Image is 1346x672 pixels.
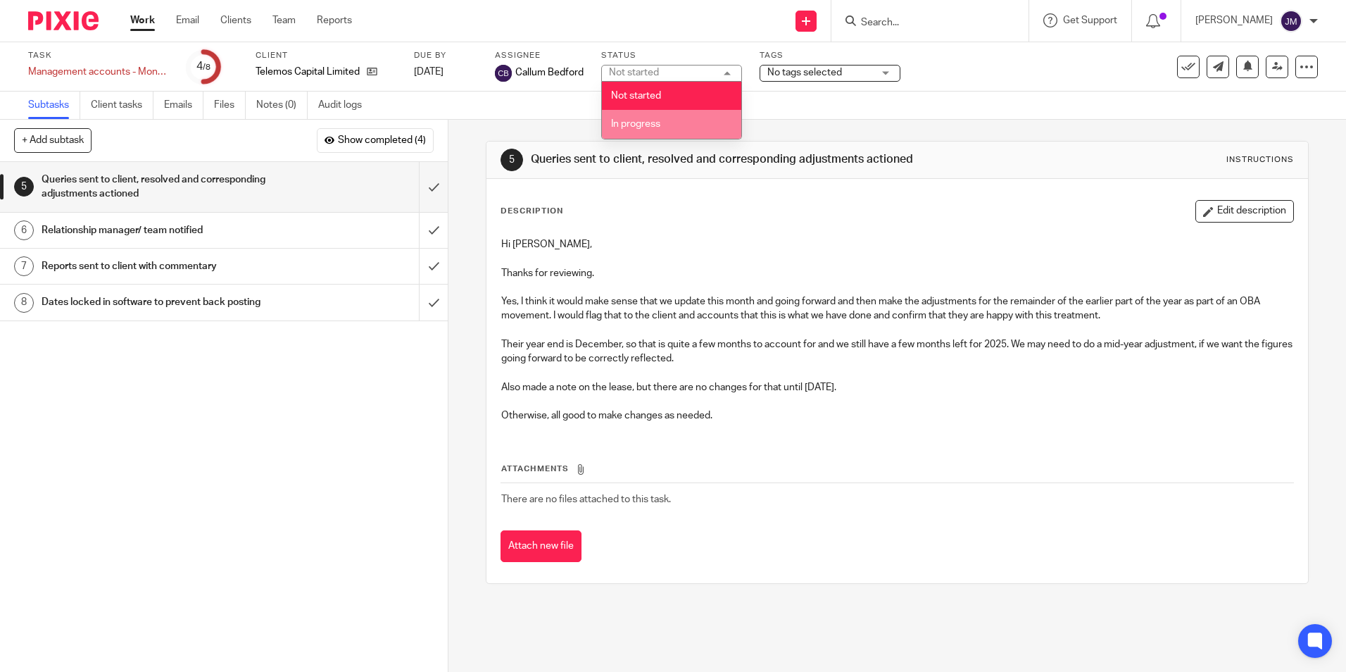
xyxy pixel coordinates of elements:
h1: Reports sent to client with commentary [42,256,284,277]
h1: Dates locked in software to prevent back posting [42,292,284,313]
p: Their year end is December, so that is quite a few months to account for and we still have a few ... [501,337,1292,366]
a: Files [214,92,246,119]
label: Assignee [495,50,584,61]
p: Description [501,206,563,217]
span: Show completed (4) [338,135,426,147]
a: Subtasks [28,92,80,119]
label: Task [28,50,169,61]
button: Edit description [1195,200,1294,223]
span: Not started [611,91,661,101]
img: Pixie [28,11,99,30]
p: Hi [PERSON_NAME], [501,237,1292,251]
button: Attach new file [501,530,581,562]
label: Client [256,50,396,61]
img: svg%3E [495,65,512,82]
div: 7 [14,256,34,276]
p: [PERSON_NAME] [1195,13,1273,27]
div: Management accounts - Monthly [28,65,169,79]
a: Reports [317,13,352,27]
span: In progress [611,119,660,129]
div: 8 [14,293,34,313]
a: Email [176,13,199,27]
h1: Relationship manager/ team notified [42,220,284,241]
span: No tags selected [767,68,842,77]
a: Client tasks [91,92,153,119]
small: /8 [203,63,210,71]
span: Attachments [501,465,569,473]
div: Instructions [1226,154,1294,166]
p: Yes, I think it would make sense that we update this month and going forward and then make the ad... [501,294,1292,323]
p: Also made a note on the lease, but there are no changes for that until [DATE]. [501,380,1292,394]
a: Clients [220,13,251,27]
button: + Add subtask [14,128,92,152]
div: Not started [609,68,659,77]
a: Notes (0) [256,92,308,119]
input: Search [860,17,986,30]
label: Status [601,50,742,61]
h1: Queries sent to client, resolved and corresponding adjustments actioned [42,169,284,205]
a: Audit logs [318,92,372,119]
a: Emails [164,92,203,119]
div: 5 [14,177,34,197]
span: Callum Bedford [515,66,584,80]
div: 6 [14,220,34,240]
div: 5 [501,149,523,171]
span: [DATE] [414,67,444,77]
label: Tags [760,50,900,61]
p: Otherwise, all good to make changes as needed. [501,409,1292,423]
p: Telemos Capital Limited [256,65,360,79]
span: Get Support [1063,15,1117,25]
img: svg%3E [1280,10,1302,32]
a: Team [272,13,296,27]
label: Due by [414,50,477,61]
button: Show completed (4) [317,128,434,152]
span: There are no files attached to this task. [501,494,671,504]
div: 4 [196,58,210,75]
p: Thanks for reviewing. [501,266,1292,280]
h1: Queries sent to client, resolved and corresponding adjustments actioned [531,152,927,167]
a: Work [130,13,155,27]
